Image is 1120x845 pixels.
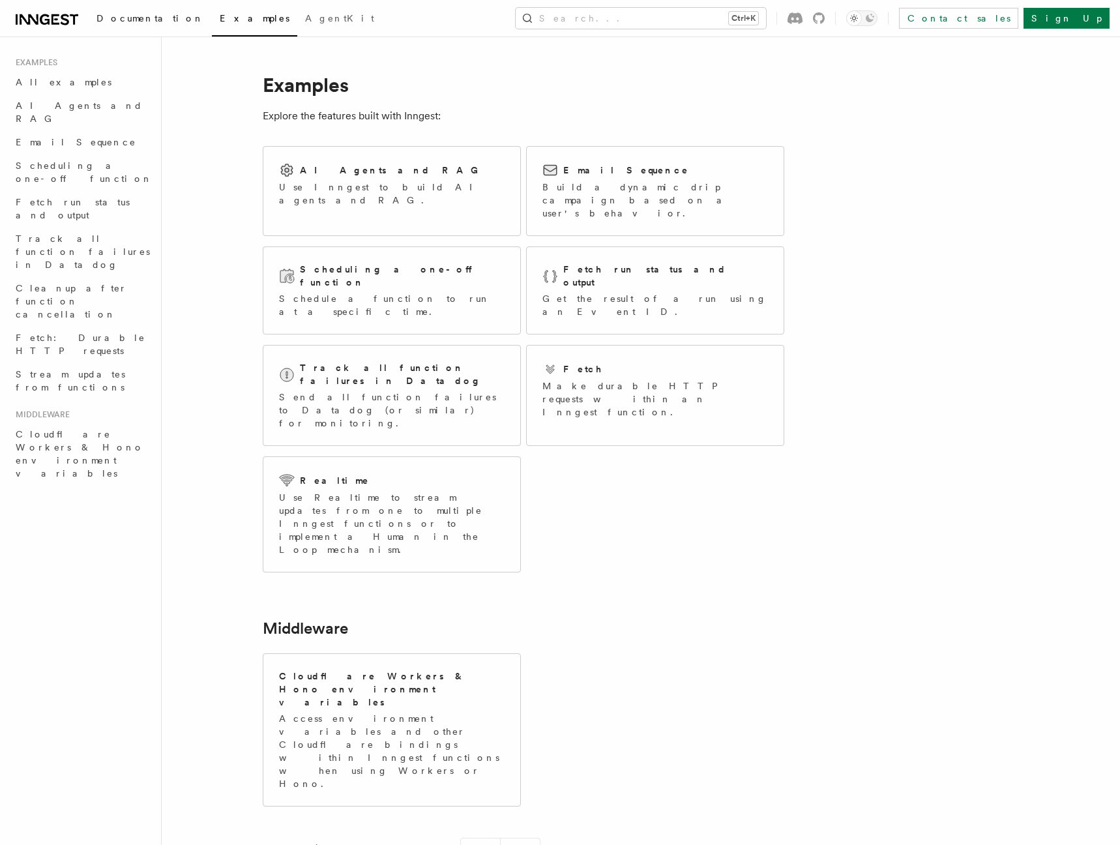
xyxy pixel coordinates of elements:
kbd: Ctrl+K [729,12,758,25]
span: Scheduling a one-off function [16,160,153,184]
p: Send all function failures to Datadog (or similar) for monitoring. [279,391,505,430]
a: FetchMake durable HTTP requests within an Inngest function. [526,345,784,446]
span: AgentKit [305,13,374,23]
span: AI Agents and RAG [16,100,143,124]
a: AgentKit [297,4,382,35]
p: Explore the features built with Inngest: [263,107,784,125]
span: Email Sequence [16,137,136,147]
h2: Email Sequence [563,164,689,177]
a: Cloudflare Workers & Hono environment variablesAccess environment variables and other Cloudflare ... [263,653,521,807]
span: All examples [16,77,111,87]
a: AI Agents and RAG [10,94,153,130]
a: Track all function failures in DatadogSend all function failures to Datadog (or similar) for moni... [263,345,521,446]
p: Use Realtime to stream updates from one to multiple Inngest functions or to implement a Human in ... [279,491,505,556]
a: RealtimeUse Realtime to stream updates from one to multiple Inngest functions or to implement a H... [263,456,521,572]
a: Scheduling a one-off function [10,154,153,190]
p: Use Inngest to build AI agents and RAG. [279,181,505,207]
a: AI Agents and RAGUse Inngest to build AI agents and RAG. [263,146,521,236]
a: Cleanup after function cancellation [10,276,153,326]
a: Middleware [263,619,348,638]
a: Fetch run status and output [10,190,153,227]
h2: Fetch [563,363,603,376]
a: Track all function failures in Datadog [10,227,153,276]
a: Fetch run status and outputGet the result of a run using an Event ID. [526,246,784,334]
span: Documentation [96,13,204,23]
a: Cloudflare Workers & Hono environment variables [10,422,153,485]
span: Cloudflare Workers & Hono environment variables [16,429,144,479]
a: Fetch: Durable HTTP requests [10,326,153,363]
span: Stream updates from functions [16,369,125,393]
p: Make durable HTTP requests within an Inngest function. [542,379,768,419]
h2: Track all function failures in Datadog [300,361,505,387]
a: Contact sales [899,8,1018,29]
span: Fetch run status and output [16,197,130,220]
h2: AI Agents and RAG [300,164,485,177]
button: Toggle dark mode [846,10,877,26]
span: Examples [220,13,289,23]
a: All examples [10,70,153,94]
a: Email Sequence [10,130,153,154]
p: Build a dynamic drip campaign based on a user's behavior. [542,181,768,220]
a: Stream updates from functions [10,363,153,399]
span: Cleanup after function cancellation [16,283,127,319]
a: Documentation [89,4,212,35]
a: Email SequenceBuild a dynamic drip campaign based on a user's behavior. [526,146,784,236]
button: Search...Ctrl+K [516,8,766,29]
a: Examples [212,4,297,37]
span: Fetch: Durable HTTP requests [16,333,145,356]
span: Track all function failures in Datadog [16,233,150,270]
span: Examples [10,57,57,68]
span: Middleware [10,409,70,420]
p: Access environment variables and other Cloudflare bindings within Inngest functions when using Wo... [279,712,505,790]
a: Scheduling a one-off functionSchedule a function to run at a specific time. [263,246,521,334]
p: Get the result of a run using an Event ID. [542,292,768,318]
h2: Scheduling a one-off function [300,263,505,289]
a: Sign Up [1024,8,1110,29]
h2: Cloudflare Workers & Hono environment variables [279,670,505,709]
h1: Examples [263,73,784,96]
h2: Realtime [300,474,370,487]
p: Schedule a function to run at a specific time. [279,292,505,318]
h2: Fetch run status and output [563,263,768,289]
